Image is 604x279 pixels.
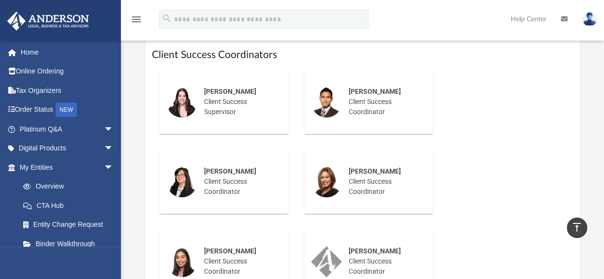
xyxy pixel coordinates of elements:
[4,12,92,30] img: Anderson Advisors Platinum Portal
[104,139,123,159] span: arrow_drop_down
[571,221,583,233] i: vertical_align_top
[311,87,342,117] img: thumbnail
[311,246,342,277] img: thumbnail
[14,196,128,215] a: CTA Hub
[7,158,128,177] a: My Entitiesarrow_drop_down
[131,14,142,25] i: menu
[166,246,197,277] img: thumbnail
[582,12,597,26] img: User Pic
[7,62,128,81] a: Online Ordering
[131,18,142,25] a: menu
[342,160,427,204] div: Client Success Coordinator
[349,88,401,95] span: [PERSON_NAME]
[166,166,197,197] img: thumbnail
[7,119,128,139] a: Platinum Q&Aarrow_drop_down
[166,87,197,117] img: thumbnail
[152,48,573,62] h1: Client Success Coordinators
[104,119,123,139] span: arrow_drop_down
[311,166,342,197] img: thumbnail
[104,158,123,177] span: arrow_drop_down
[7,43,128,62] a: Home
[7,139,128,158] a: Digital Productsarrow_drop_down
[342,80,427,124] div: Client Success Coordinator
[14,215,128,235] a: Entity Change Request
[56,103,77,117] div: NEW
[204,167,256,175] span: [PERSON_NAME]
[204,247,256,255] span: [PERSON_NAME]
[204,88,256,95] span: [PERSON_NAME]
[567,218,587,238] a: vertical_align_top
[7,81,128,100] a: Tax Organizers
[349,167,401,175] span: [PERSON_NAME]
[162,13,172,24] i: search
[349,247,401,255] span: [PERSON_NAME]
[14,177,128,196] a: Overview
[197,160,282,204] div: Client Success Coordinator
[197,80,282,124] div: Client Success Supervisor
[14,234,128,253] a: Binder Walkthrough
[7,100,128,120] a: Order StatusNEW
